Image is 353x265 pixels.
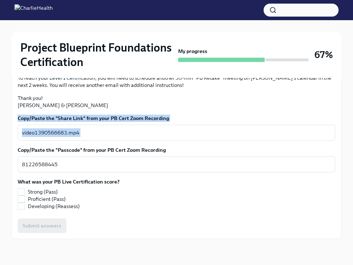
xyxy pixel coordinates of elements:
[20,40,175,69] h2: Project Blueprint Foundations Certification
[28,203,80,210] span: Developing (Reassess)
[18,115,335,122] label: Copy/Paste the "Share Link" from your PB Cert Zoom Recording
[18,67,335,89] p: Note: if you received a "Developing (Reasses)" score, don't get disheartened--this process is mea...
[178,48,207,55] strong: My progress
[18,94,335,109] p: Thank you! [PERSON_NAME] & [PERSON_NAME]
[18,146,335,154] label: Copy/Paste the "Passcode" from your PB Cert Zoom Recording
[22,160,331,169] textarea: 81226588445
[28,195,66,203] span: Proficient (Pass)
[18,178,120,185] label: What was your PB Live Certification score?
[314,48,333,61] h3: 67%
[14,4,53,16] img: CharlieHealth
[28,188,58,195] span: Strong (Pass)
[22,128,331,137] textarea: video1390566683.mp4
